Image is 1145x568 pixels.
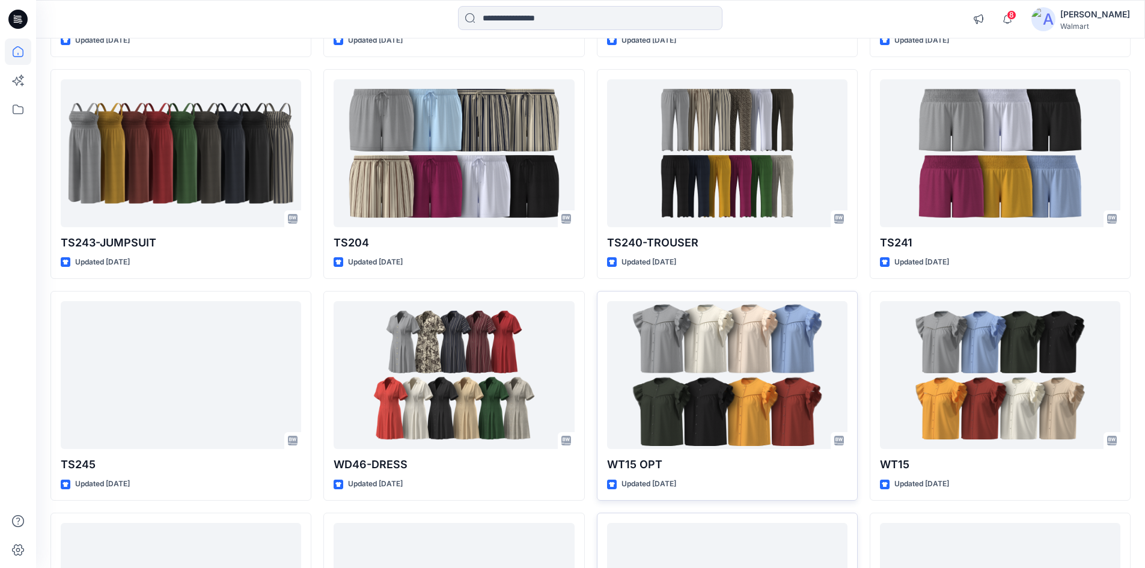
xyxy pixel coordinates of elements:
p: TS243-JUMPSUIT [61,234,301,251]
p: Updated [DATE] [621,34,676,47]
p: TS240-TROUSER [607,234,847,251]
span: 8 [1007,10,1016,20]
p: Updated [DATE] [348,256,403,269]
p: Updated [DATE] [75,478,130,490]
p: TS204 [334,234,574,251]
p: TS245 [61,456,301,473]
a: WT15 [880,301,1120,450]
p: TS241 [880,234,1120,251]
a: TS240-TROUSER [607,79,847,228]
p: Updated [DATE] [894,478,949,490]
p: Updated [DATE] [75,256,130,269]
p: Updated [DATE] [75,34,130,47]
p: Updated [DATE] [621,256,676,269]
a: TS204 [334,79,574,228]
p: Updated [DATE] [894,256,949,269]
p: WT15 OPT [607,456,847,473]
p: Updated [DATE] [348,478,403,490]
div: Walmart [1060,22,1130,31]
p: WT15 [880,456,1120,473]
a: WT15 OPT [607,301,847,450]
a: TS241 [880,79,1120,228]
p: Updated [DATE] [621,478,676,490]
p: Updated [DATE] [348,34,403,47]
img: avatar [1031,7,1055,31]
a: TS243-JUMPSUIT [61,79,301,228]
p: WD46-DRESS [334,456,574,473]
div: [PERSON_NAME] [1060,7,1130,22]
a: WD46-DRESS [334,301,574,450]
p: Updated [DATE] [894,34,949,47]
